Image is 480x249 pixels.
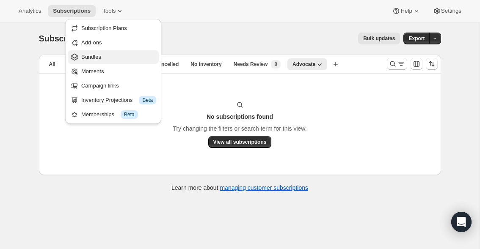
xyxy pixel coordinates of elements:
span: Subscriptions [53,8,91,14]
div: Inventory Projections [81,96,156,104]
button: Settings [428,5,466,17]
div: Open Intercom Messenger [451,212,472,232]
button: View all subscriptions [208,136,272,148]
span: Subscriptions [39,34,94,43]
span: Bundles [81,54,101,60]
button: Bulk updates [358,33,400,44]
div: Memberships [81,110,156,119]
span: Subscription Plans [81,25,127,31]
button: Help [387,5,425,17]
span: All [49,61,55,68]
span: Beta [142,97,153,104]
button: Customize table column order and visibility [411,58,422,70]
span: Tools [102,8,116,14]
h3: No subscriptions found [207,112,273,121]
button: Analytics [14,5,46,17]
button: Memberships [68,108,159,121]
span: Analytics [19,8,41,14]
button: Tools [97,5,129,17]
button: Search and filter results [387,58,407,70]
p: Try changing the filters or search term for this view. [173,124,306,133]
span: No inventory [190,61,221,68]
button: Add-ons [68,36,159,49]
button: Create new view [329,58,342,70]
span: Campaign links [81,82,119,89]
a: managing customer subscriptions [220,184,308,191]
button: Sort the results [426,58,438,70]
span: Export [408,35,425,42]
button: Export [403,33,430,44]
span: 8 [274,61,277,68]
span: Help [400,8,412,14]
button: Subscriptions [48,5,96,17]
span: Beta [124,111,135,118]
span: Advocate [292,61,315,68]
button: Moments [68,65,159,78]
span: Moments [81,68,104,74]
span: View all subscriptions [213,139,267,145]
span: Cancelled [155,61,179,68]
button: Subscription Plans [68,22,159,35]
span: Bulk updates [363,35,395,42]
button: Bundles [68,50,159,64]
button: Inventory Projections [68,93,159,107]
button: Campaign links [68,79,159,93]
span: Add-ons [81,39,102,46]
p: Learn more about [171,183,308,192]
span: Needs Review [234,61,268,68]
span: Settings [441,8,461,14]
